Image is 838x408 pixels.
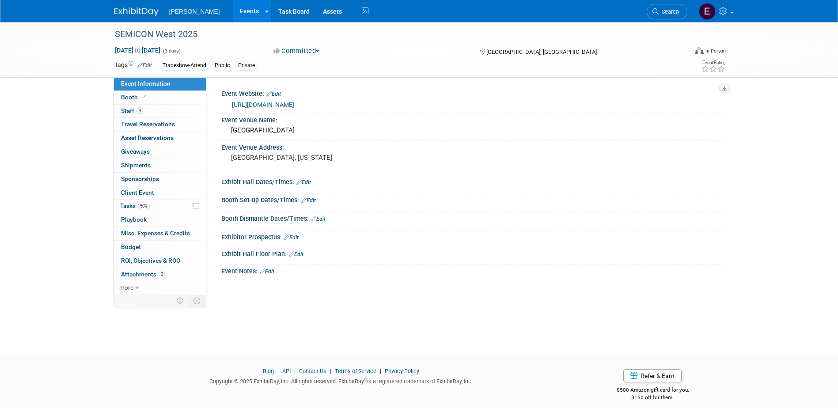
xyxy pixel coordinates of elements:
div: Booth Dismantle Dates/Times: [221,212,724,223]
span: | [328,368,334,374]
div: Event Website: [221,87,724,98]
a: Contact Us [299,368,326,374]
div: $150 off for them. [581,394,724,401]
span: [GEOGRAPHIC_DATA], [GEOGRAPHIC_DATA] [486,49,597,55]
a: Edit [284,234,299,241]
span: [PERSON_NAME] [169,8,220,15]
div: Event Rating [701,60,725,65]
a: API [282,368,291,374]
span: | [275,368,281,374]
a: Client Event [114,186,206,200]
img: Emy Volk [699,3,716,20]
span: 2 [159,271,165,277]
span: Travel Reservations [121,121,175,128]
div: Public [212,61,232,70]
td: Personalize Event Tab Strip [173,295,188,306]
span: Search [659,8,679,15]
div: [GEOGRAPHIC_DATA] [228,124,717,137]
a: Blog [263,368,274,374]
div: $500 Amazon gift card for you, [581,381,724,401]
img: Format-Inperson.png [695,47,704,54]
div: Booth Set-up Dates/Times: [221,193,724,205]
span: 4 [137,107,143,114]
td: Tags [114,60,152,71]
a: Refer & Earn [623,369,682,382]
span: [DATE] [DATE] [114,46,161,54]
div: Tradeshow-Attend [160,61,209,70]
a: Edit [296,179,311,185]
a: Event Information [114,77,206,91]
span: | [378,368,383,374]
a: Edit [311,216,326,222]
div: Copyright © 2025 ExhibitDay, Inc. All rights reserved. ExhibitDay is a registered trademark of Ex... [114,375,569,385]
span: more [119,284,133,291]
a: Edit [301,197,316,204]
span: Tasks [120,202,150,209]
span: | [292,368,298,374]
a: Edit [289,251,303,257]
a: Search [647,4,687,19]
span: Misc. Expenses & Credits [121,230,190,237]
a: Shipments [114,159,206,172]
sup: ® [364,378,367,382]
span: Client Event [121,189,154,196]
div: Exhibit Hall Floor Plan: [221,247,724,259]
span: Playbook [121,216,147,223]
img: ExhibitDay [114,8,159,16]
a: Misc. Expenses & Credits [114,227,206,240]
a: Edit [260,268,274,275]
button: Committed [270,46,323,56]
a: more [114,281,206,295]
div: Private [235,61,258,70]
a: Booth [114,91,206,104]
td: Toggle Event Tabs [188,295,206,306]
a: Staff4 [114,105,206,118]
div: In-Person [705,48,726,54]
a: Attachments2 [114,268,206,281]
a: Sponsorships [114,173,206,186]
span: 50% [138,203,150,209]
div: Event Notes: [221,264,724,276]
a: [URL][DOMAIN_NAME] [232,101,294,108]
span: Booth [121,94,148,101]
div: SEMICON West 2025 [112,26,674,42]
div: Event Venue Address: [221,141,724,152]
a: Edit [137,62,152,68]
span: Asset Reservations [121,134,174,141]
a: Budget [114,241,206,254]
pre: [GEOGRAPHIC_DATA], [US_STATE] [231,154,421,162]
a: Tasks50% [114,200,206,213]
span: to [133,47,142,54]
span: (3 days) [162,48,181,54]
a: Privacy Policy [385,368,419,374]
a: ROI, Objectives & ROO [114,254,206,268]
span: Attachments [121,271,165,278]
a: Giveaways [114,145,206,159]
a: Asset Reservations [114,132,206,145]
span: ROI, Objectives & ROO [121,257,180,264]
span: Staff [121,107,143,114]
div: Exhibit Hall Dates/Times: [221,175,724,187]
i: Booth reservation complete [142,94,146,99]
span: Event Information [121,80,171,87]
div: Event Format [635,46,726,59]
div: Event Venue Name: [221,113,724,125]
a: Travel Reservations [114,118,206,131]
a: Edit [266,91,281,97]
div: Exhibitor Prospectus: [221,230,724,242]
span: Shipments [121,162,151,169]
span: Sponsorships [121,175,159,182]
span: Giveaways [121,148,150,155]
span: Budget [121,243,141,250]
a: Playbook [114,213,206,227]
a: Terms of Service [335,368,376,374]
